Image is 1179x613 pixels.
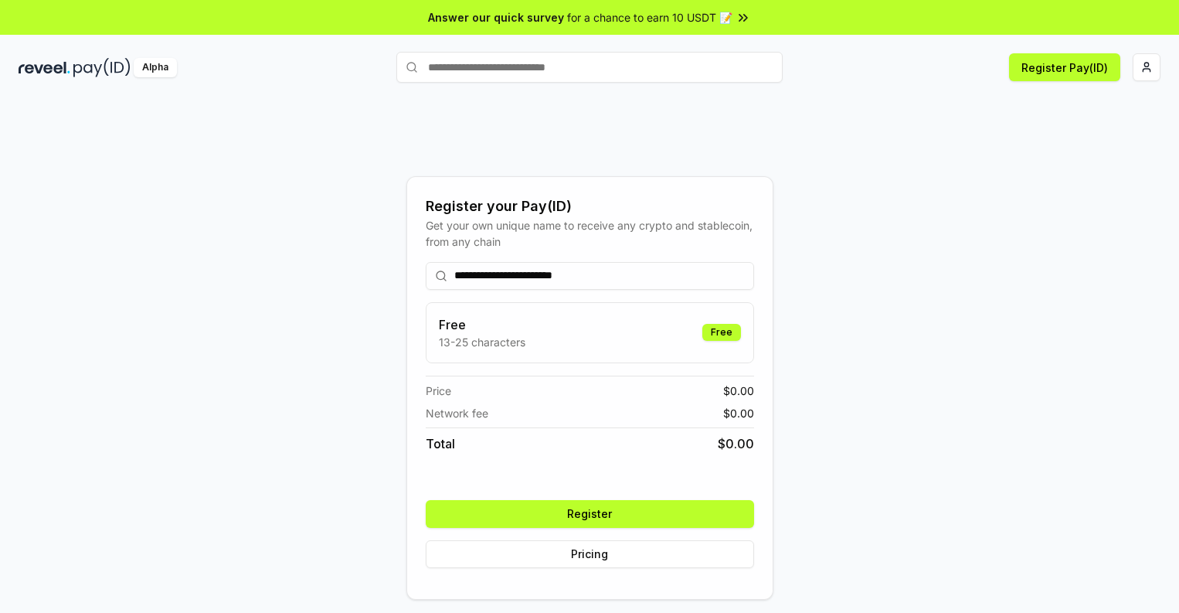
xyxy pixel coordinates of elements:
[426,500,754,528] button: Register
[134,58,177,77] div: Alpha
[723,405,754,421] span: $ 0.00
[428,9,564,26] span: Answer our quick survey
[718,434,754,453] span: $ 0.00
[426,405,488,421] span: Network fee
[702,324,741,341] div: Free
[426,383,451,399] span: Price
[426,196,754,217] div: Register your Pay(ID)
[439,315,525,334] h3: Free
[426,434,455,453] span: Total
[1009,53,1120,81] button: Register Pay(ID)
[73,58,131,77] img: pay_id
[723,383,754,399] span: $ 0.00
[567,9,732,26] span: for a chance to earn 10 USDT 📝
[19,58,70,77] img: reveel_dark
[439,334,525,350] p: 13-25 characters
[426,540,754,568] button: Pricing
[426,217,754,250] div: Get your own unique name to receive any crypto and stablecoin, from any chain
